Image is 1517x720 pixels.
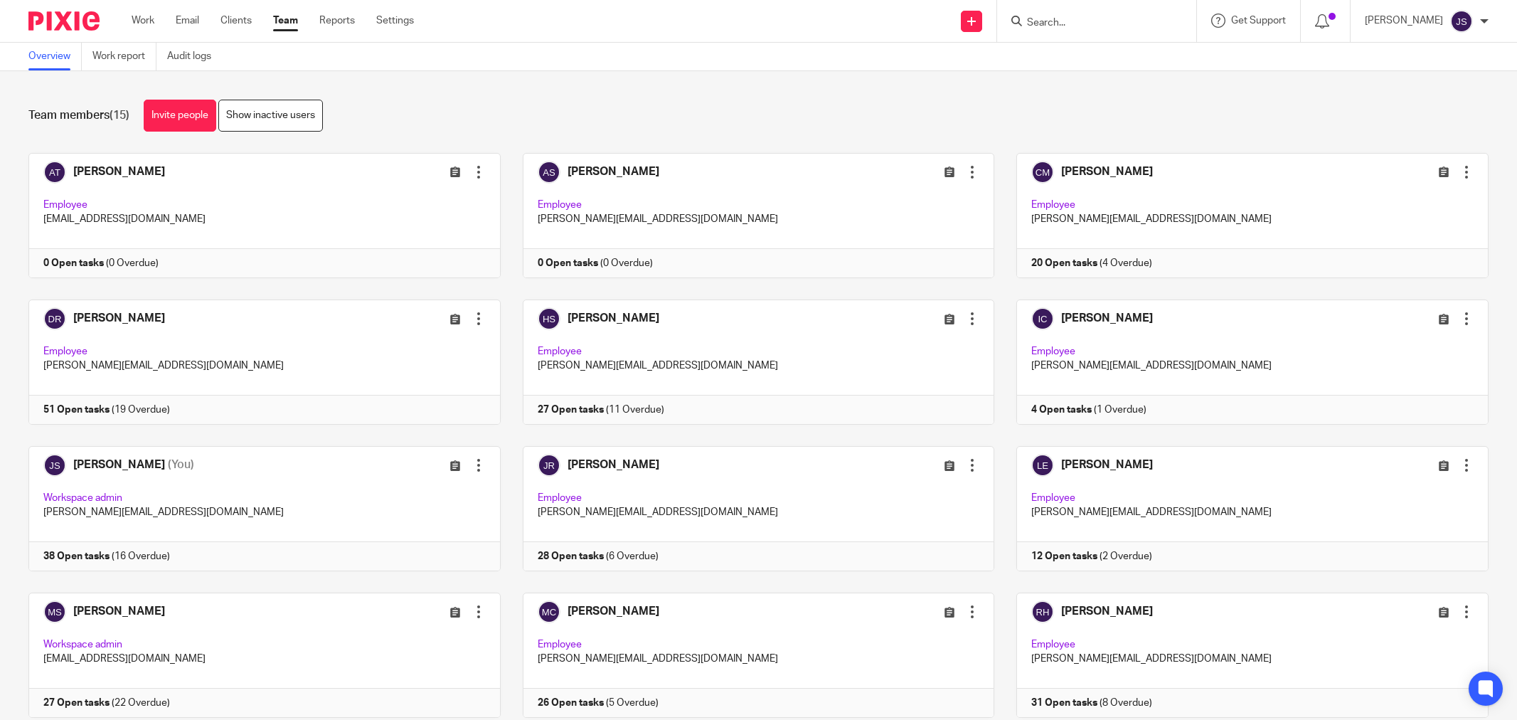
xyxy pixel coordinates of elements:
[28,108,129,123] h1: Team members
[220,14,252,28] a: Clients
[376,14,414,28] a: Settings
[1450,10,1473,33] img: svg%3E
[273,14,298,28] a: Team
[110,110,129,121] span: (15)
[1026,17,1154,30] input: Search
[144,100,216,132] a: Invite people
[1365,14,1443,28] p: [PERSON_NAME]
[167,43,222,70] a: Audit logs
[319,14,355,28] a: Reports
[176,14,199,28] a: Email
[132,14,154,28] a: Work
[1231,16,1286,26] span: Get Support
[218,100,323,132] a: Show inactive users
[28,43,82,70] a: Overview
[92,43,156,70] a: Work report
[28,11,100,31] img: Pixie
